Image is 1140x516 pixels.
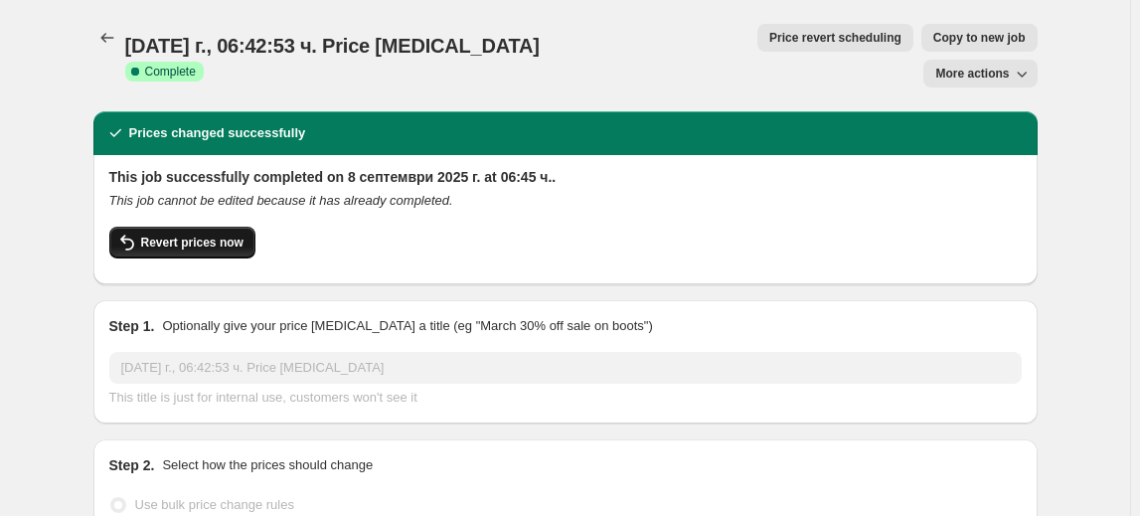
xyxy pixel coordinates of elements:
[921,24,1038,52] button: Copy to new job
[135,497,294,512] span: Use bulk price change rules
[109,390,417,405] span: This title is just for internal use, customers won't see it
[933,30,1026,46] span: Copy to new job
[109,167,1022,187] h2: This job successfully completed on 8 септември 2025 г. at 06:45 ч..
[109,193,453,208] i: This job cannot be edited because it has already completed.
[145,64,196,80] span: Complete
[93,24,121,52] button: Price change jobs
[141,235,244,251] span: Revert prices now
[162,316,652,336] p: Optionally give your price [MEDICAL_DATA] a title (eg "March 30% off sale on boots")
[125,35,540,57] span: [DATE] г., 06:42:53 ч. Price [MEDICAL_DATA]
[109,352,1022,384] input: 30% off holiday sale
[757,24,913,52] button: Price revert scheduling
[109,316,155,336] h2: Step 1.
[923,60,1037,87] button: More actions
[129,123,306,143] h2: Prices changed successfully
[769,30,901,46] span: Price revert scheduling
[162,455,373,475] p: Select how the prices should change
[109,227,255,258] button: Revert prices now
[109,455,155,475] h2: Step 2.
[935,66,1009,82] span: More actions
